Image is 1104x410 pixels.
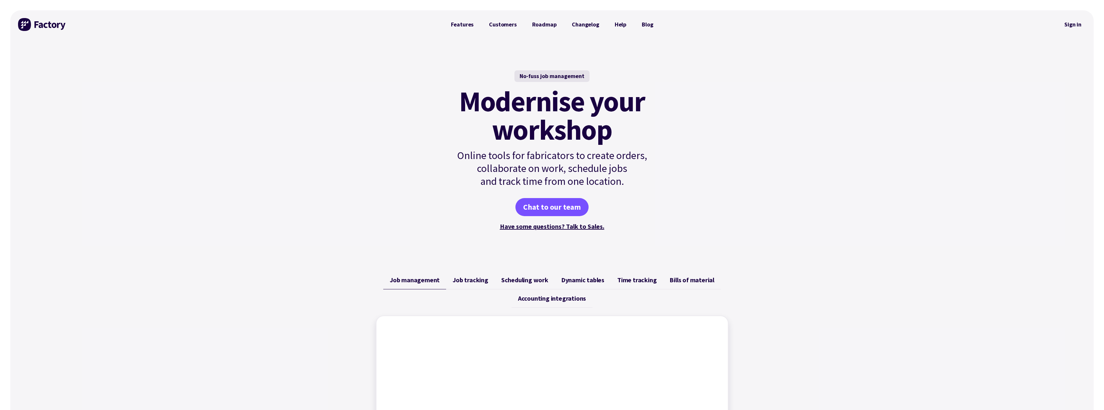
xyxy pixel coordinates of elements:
[561,276,604,284] span: Dynamic tables
[617,276,657,284] span: Time tracking
[18,18,66,31] img: Factory
[524,18,564,31] a: Roadmap
[481,18,524,31] a: Customers
[518,295,586,302] span: Accounting integrations
[453,276,488,284] span: Job tracking
[1060,17,1086,32] a: Sign in
[1060,17,1086,32] nav: Secondary Navigation
[501,276,548,284] span: Scheduling work
[390,276,440,284] span: Job management
[443,149,661,188] p: Online tools for fabricators to create orders, collaborate on work, schedule jobs and track time ...
[443,18,661,31] nav: Primary Navigation
[634,18,661,31] a: Blog
[443,18,482,31] a: Features
[515,198,589,216] a: Chat to our team
[514,70,590,82] div: No-fuss job management
[1072,379,1104,410] iframe: Chat Widget
[500,222,604,230] a: Have some questions? Talk to Sales.
[669,276,714,284] span: Bills of material
[607,18,634,31] a: Help
[564,18,607,31] a: Changelog
[459,87,645,144] mark: Modernise your workshop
